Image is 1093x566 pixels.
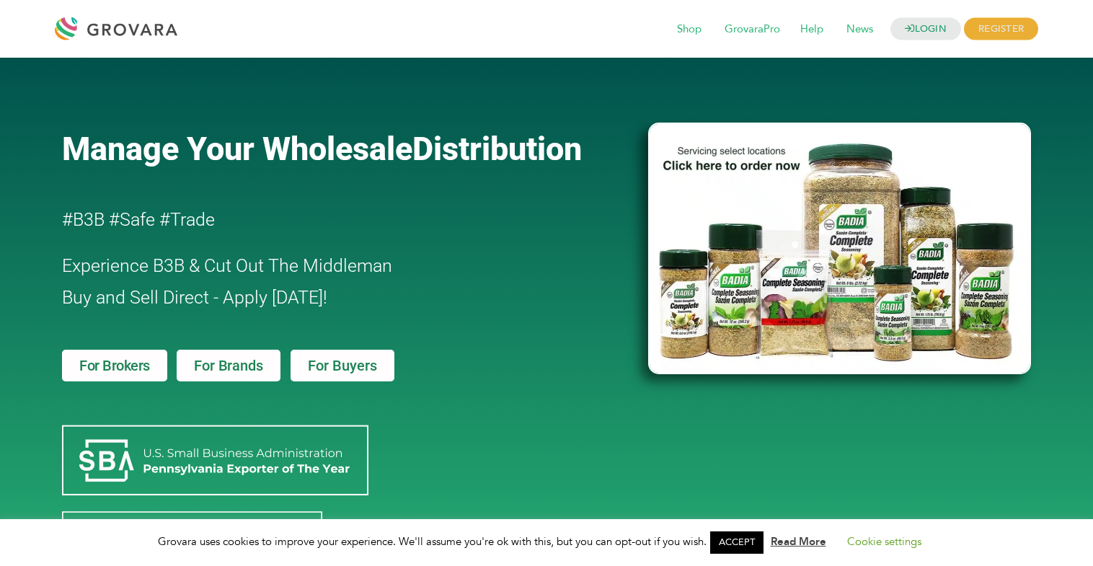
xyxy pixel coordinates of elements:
[62,255,392,276] span: Experience B3B & Cut Out The Middleman
[79,358,150,373] span: For Brokers
[714,16,790,43] span: GrovaraPro
[836,16,883,43] span: News
[964,18,1038,40] span: REGISTER
[836,22,883,37] a: News
[62,204,565,236] h2: #B3B #Safe #Trade
[158,534,936,549] span: Grovara uses cookies to improve your experience. We'll assume you're ok with this, but you can op...
[62,350,167,381] a: For Brokers
[667,22,712,37] a: Shop
[790,16,833,43] span: Help
[771,534,826,549] a: Read More
[790,22,833,37] a: Help
[412,130,582,168] span: Distribution
[890,18,961,40] a: LOGIN
[714,22,790,37] a: GrovaraPro
[847,534,921,549] a: Cookie settings
[177,350,280,381] a: For Brands
[62,287,327,308] span: Buy and Sell Direct - Apply [DATE]!
[710,531,764,554] a: ACCEPT
[291,350,394,381] a: For Buyers
[308,358,377,373] span: For Buyers
[62,130,412,168] span: Manage Your Wholesale
[667,16,712,43] span: Shop
[62,130,624,168] a: Manage Your WholesaleDistribution
[194,358,262,373] span: For Brands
